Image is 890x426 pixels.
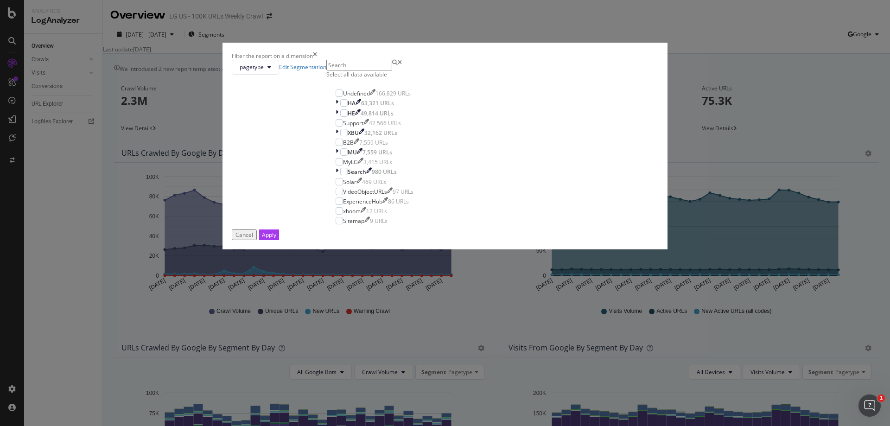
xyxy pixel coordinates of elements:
div: modal [222,43,667,250]
div: 7,559 URLs [359,139,388,146]
div: 980 URLs [372,168,397,176]
div: Search [348,168,366,176]
div: Select all data available [326,70,423,78]
div: 42,566 URLs [369,119,401,127]
div: 12 URLs [366,207,387,215]
div: 166,829 URLs [375,89,411,97]
button: pagetype [232,60,279,75]
div: ExperienceHub [343,197,382,205]
div: B2B [343,139,354,146]
div: Sitemap [343,217,364,225]
span: pagetype [240,63,264,71]
a: Edit Segmentation [279,63,326,71]
div: Cancel [235,231,253,239]
div: MyLG [343,158,358,166]
div: 3,415 URLs [363,158,392,166]
div: times [313,52,317,60]
div: MU [348,148,357,156]
div: 63,321 URLs [361,99,394,107]
div: Undefined [343,89,370,97]
button: Apply [259,229,279,240]
div: 32,162 URLs [364,129,397,137]
div: 7,559 URLs [362,148,392,156]
div: xboom [343,207,361,215]
div: Solar [343,178,356,186]
span: 1 [877,394,885,402]
button: Cancel [232,229,257,240]
input: Search [326,60,392,70]
div: Filter the report on a dimension [232,52,313,60]
div: 97 URLs [393,188,413,196]
div: 49,814 URLs [361,109,394,117]
div: 469 URLs [362,178,386,186]
div: HA [348,99,356,107]
div: HE [348,109,355,117]
div: 86 URLs [388,197,409,205]
div: Apply [262,231,276,239]
iframe: Intercom live chat [858,394,881,417]
div: XBU [348,129,359,137]
div: Support [343,119,363,127]
div: VideoObjectURLs [343,188,387,196]
div: 9 URLs [370,217,388,225]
